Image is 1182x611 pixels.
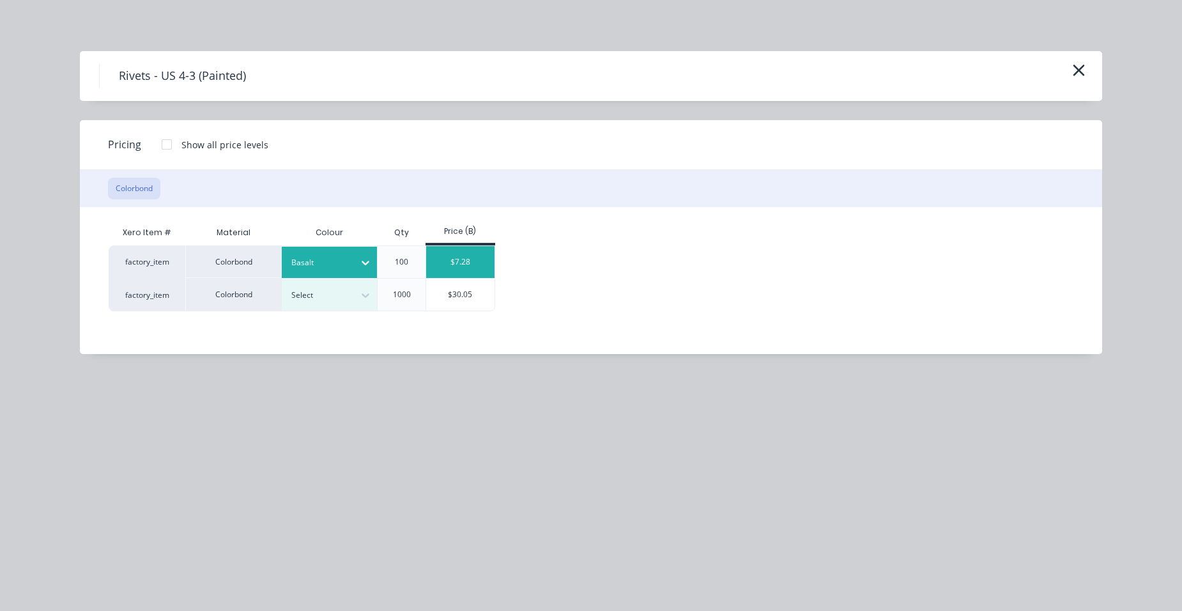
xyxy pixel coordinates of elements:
[426,279,495,311] div: $30.05
[384,217,419,249] div: Qty
[109,245,185,278] div: factory_item
[393,289,411,300] div: 1000
[426,226,495,237] div: Price (B)
[108,178,160,199] button: Colorbond
[99,64,265,88] h4: Rivets - US 4-3 (Painted)
[185,245,281,278] div: Colorbond
[395,256,408,268] div: 100
[181,138,268,151] div: Show all price levels
[185,278,281,311] div: Colorbond
[426,246,495,278] div: $7.28
[109,278,185,311] div: factory_item
[281,220,377,245] div: Colour
[109,220,185,245] div: Xero Item #
[185,220,281,245] div: Material
[108,137,141,152] span: Pricing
